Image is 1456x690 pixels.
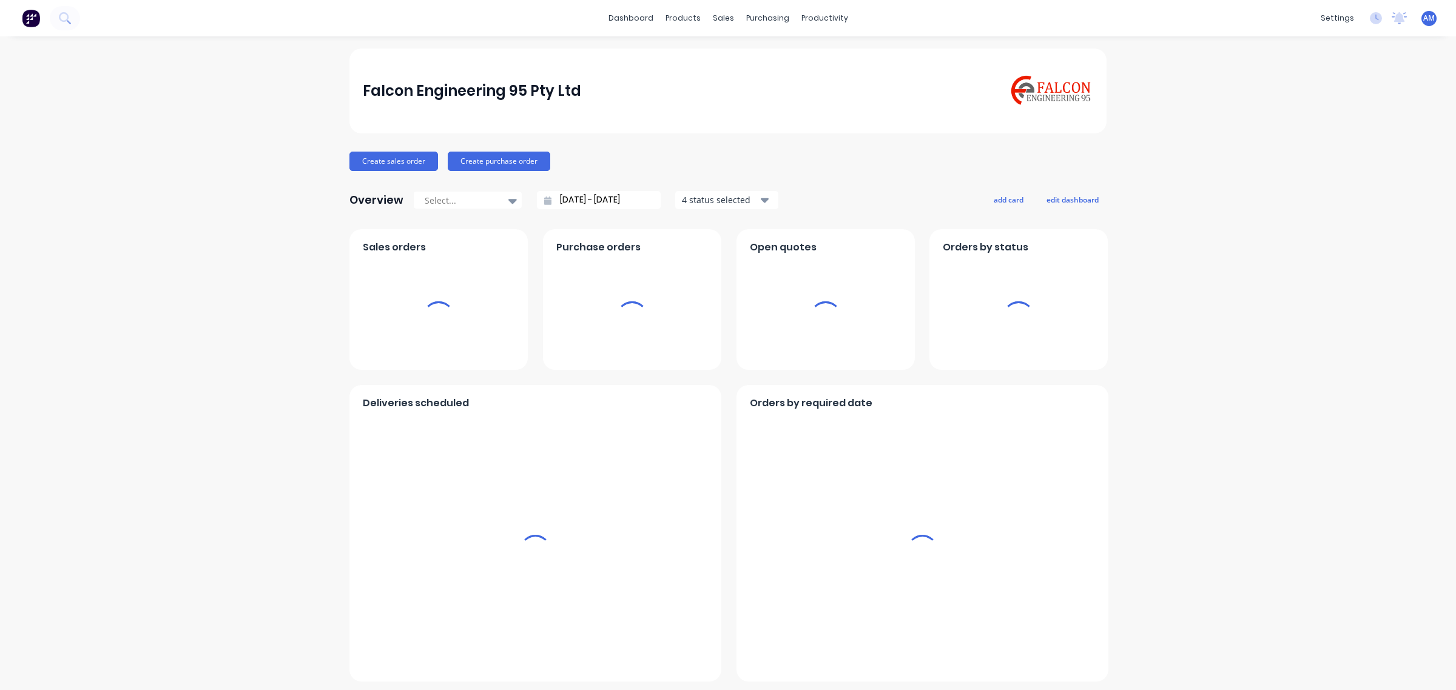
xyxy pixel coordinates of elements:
[363,396,469,410] span: Deliveries scheduled
[363,79,581,103] div: Falcon Engineering 95 Pty Ltd
[986,192,1031,207] button: add card
[682,193,758,206] div: 4 status selected
[659,9,707,27] div: products
[556,240,641,255] span: Purchase orders
[750,240,817,255] span: Open quotes
[602,9,659,27] a: dashboard
[1315,9,1360,27] div: settings
[1008,73,1093,108] img: Falcon Engineering 95 Pty Ltd
[675,191,778,209] button: 4 status selected
[750,396,872,410] span: Orders by required date
[363,240,426,255] span: Sales orders
[349,188,403,212] div: Overview
[1039,192,1107,207] button: edit dashboard
[943,240,1028,255] span: Orders by status
[448,152,550,171] button: Create purchase order
[1423,13,1435,24] span: AM
[795,9,854,27] div: productivity
[707,9,740,27] div: sales
[22,9,40,27] img: Factory
[349,152,438,171] button: Create sales order
[740,9,795,27] div: purchasing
